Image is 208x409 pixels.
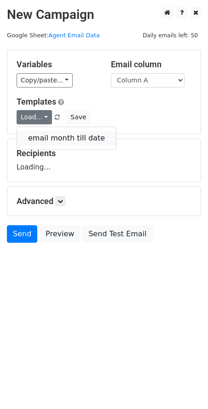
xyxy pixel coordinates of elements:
[17,73,73,88] a: Copy/paste...
[17,196,191,206] h5: Advanced
[17,148,191,158] h5: Recipients
[17,97,56,106] a: Templates
[17,110,52,124] a: Load...
[7,225,37,243] a: Send
[40,225,80,243] a: Preview
[111,59,191,70] h5: Email column
[162,365,208,409] iframe: Chat Widget
[139,32,201,39] a: Daily emails left: 50
[7,7,201,23] h2: New Campaign
[139,30,201,41] span: Daily emails left: 50
[66,110,90,124] button: Save
[17,59,97,70] h5: Variables
[17,131,116,146] a: email month till date
[7,32,100,39] small: Google Sheet:
[48,32,100,39] a: Agent Email Data
[17,148,191,172] div: Loading...
[82,225,152,243] a: Send Test Email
